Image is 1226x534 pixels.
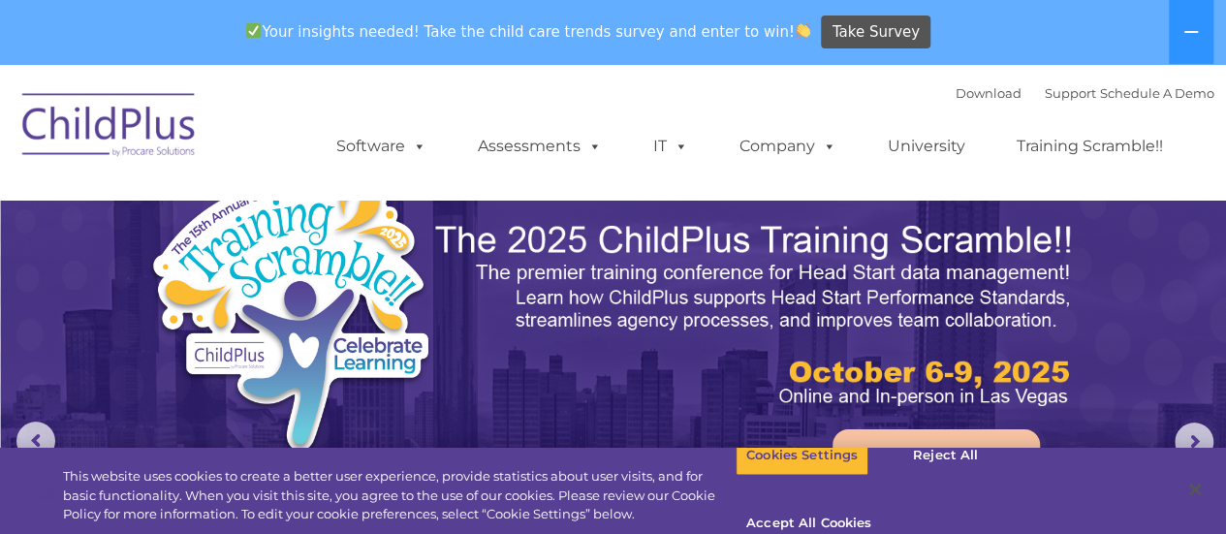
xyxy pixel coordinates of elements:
span: Take Survey [833,16,920,49]
span: Last name [269,128,329,142]
a: Take Survey [821,16,930,49]
a: University [868,127,985,166]
span: Phone number [269,207,352,222]
a: Company [720,127,856,166]
button: Cookies Settings [736,435,868,476]
a: Assessments [458,127,621,166]
img: ✅ [246,23,261,38]
button: Close [1174,468,1216,511]
a: Support [1045,85,1096,101]
a: IT [634,127,707,166]
a: Software [317,127,446,166]
div: This website uses cookies to create a better user experience, provide statistics about user visit... [63,467,736,524]
a: Learn More [833,429,1040,484]
font: | [956,85,1214,101]
a: Schedule A Demo [1100,85,1214,101]
img: ChildPlus by Procare Solutions [13,79,206,176]
a: Training Scramble!! [997,127,1182,166]
span: Your insights needed! Take the child care trends survey and enter to win! [238,13,819,50]
a: Download [956,85,1022,101]
img: 👏 [796,23,810,38]
button: Reject All [885,435,1006,476]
